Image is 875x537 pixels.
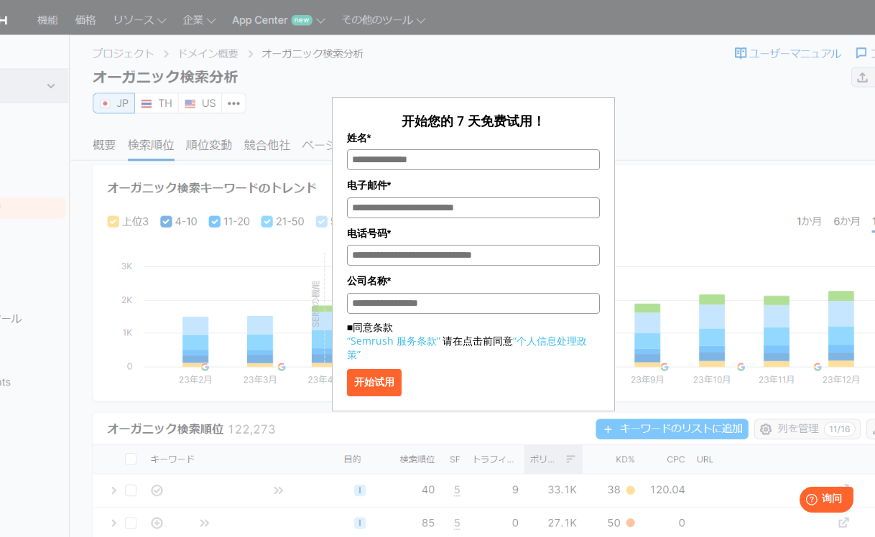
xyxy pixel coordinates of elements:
[347,334,440,347] a: “Semrush 服务条款”
[347,334,587,361] a: “个人信息处理政策”
[347,228,391,239] font: 电话号码*
[347,369,402,396] button: 开始试用
[354,376,394,388] font: 开始试用
[347,320,393,334] font: ■同意条款
[747,481,859,521] iframe: 帮助小部件启动器
[347,275,391,286] font: 公司名称*
[402,112,545,129] font: 开始您的 7 天免费试用！
[443,334,513,347] font: 请在点击前同意
[347,179,391,191] font: 电子邮件*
